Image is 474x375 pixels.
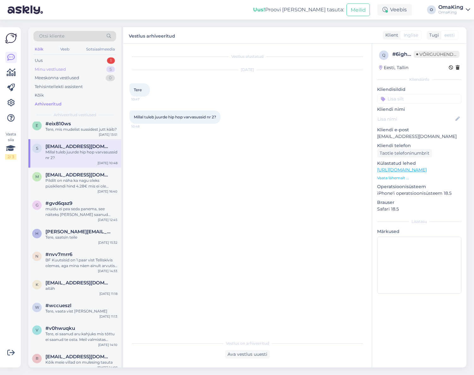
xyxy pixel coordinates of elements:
font: aitäh [45,286,55,291]
font: Eesti, Tallin [384,65,408,70]
font: g [36,203,39,207]
font: 10:48 [131,124,139,128]
font: #nvv7mrr6 [45,251,72,257]
font: Veebis [390,7,407,13]
font: # [392,51,396,57]
font: Taotle telefoninumbrit [380,150,430,156]
font: [EMAIL_ADDRESS][DOMAIN_NAME] [45,143,132,149]
font: 5 [110,67,112,72]
font: Ava vestlus uuesti [228,351,267,357]
font: Pildilt on näha ka nagu oleks püsikliendi hind 4.28€ mis ei ole võimalik, sest püsiklient saab al... [45,178,117,205]
font: Sotsiaalmeedia [86,47,115,51]
font: [DATE] 14:08 [98,366,117,370]
font: [DATE] 15:32 [98,241,117,245]
font: Tere, ei saanud aru kahjuks mis tõttu ei saanud te osta. Meil valmistas töötas laitmatult. Hetkel... [45,331,115,359]
font: eesti [444,32,455,38]
span: kirsti.tihho@gmail.com [45,280,111,286]
font: v [36,328,38,332]
font: [EMAIL_ADDRESS][DOMAIN_NAME] [45,172,132,178]
font: Veeb [60,47,69,51]
font: Safari 18.5 [377,206,399,212]
font: Võrguühenduseta [419,51,468,57]
font: r [36,356,39,361]
font: Vestlus alustatud [231,54,264,59]
font: Arhiveeritud vestlused [54,112,96,117]
font: Millal tuleb juurde hip hop varvasussid nr 2? [134,115,216,119]
font: q [382,53,385,57]
font: Otsi kliente [39,33,64,39]
font: Vestlus on arhiveeritud [226,341,269,346]
font: Lisatasu [412,219,427,224]
font: Arhiveeritud [35,101,62,106]
font: Tere, saatsin teile [45,235,77,240]
font: Vaata lähemalt ... [377,176,409,180]
font: Kliendiinfo [409,77,430,82]
font: Tugi [429,32,439,38]
font: OmaKing [438,10,457,15]
font: k [36,282,39,287]
font: Uus [35,58,43,63]
font: Külastatud lehed [377,160,416,166]
font: Meeskonna vestlused [35,75,79,80]
font: Operatsioonisüsteem [377,184,426,189]
font: [PERSON_NAME][EMAIL_ADDRESS][PERSON_NAME][DOMAIN_NAME] [45,229,215,235]
font: Tere, vaata vist [PERSON_NAME] [45,309,107,313]
span: #v0hwuqku [45,325,75,331]
font: h [35,231,39,236]
font: muidu ei pea seda panema, see näiteks [PERSON_NAME] saanud kinkekaardi või mõne muu sooduskoodi [45,206,110,228]
font: Kliendisildid [377,86,406,92]
font: Vestlus arhiveeritud [129,33,175,39]
font: / 3 [10,154,14,159]
font: [EMAIL_ADDRESS][DOMAIN_NAME] [45,280,132,286]
font: 0 [109,75,112,80]
button: Meilid [347,3,370,16]
img: Askly logo [5,32,17,44]
font: s [36,146,38,151]
font: n [35,254,39,259]
font: [DATE] 11:13 [99,314,117,318]
font: [DATE] 12:45 [98,218,117,222]
font: BF Kuutsisid on 1 paar vist Telliskivis olemas, aga mina näen ainult arvutist, siis pääse sinna h... [45,258,117,285]
font: 1 [110,58,112,63]
span: #nvv7mrr6 [45,252,72,257]
font: #v0hwuqku [45,325,75,331]
font: Vaata siia [6,132,16,142]
font: #gvd6qaz9 [45,200,72,206]
font: 2 [8,154,10,159]
font: O [430,7,433,12]
font: [DATE] 13:51 [99,133,117,137]
font: Kliendi e-post [377,127,409,133]
font: Tere [134,87,142,92]
font: Meilid [351,7,366,13]
font: #eix810ws [45,121,71,127]
a: OmaKingOmaKing [438,5,470,15]
font: e [36,123,38,128]
font: 6ighyvoq [396,51,420,57]
font: #wccueszl [45,302,71,308]
font: [DATE] 16:40 [98,189,117,193]
font: 10:47 [131,97,139,101]
font: Kliendi nimi [377,106,405,112]
span: marina.mamutova@gmail.com [45,172,111,178]
font: Proovi [PERSON_NAME] tasuta: [265,7,344,13]
span: helen.neudorf@primend.com [45,229,111,235]
font: [DATE] [241,67,254,72]
input: Lisa silt [377,94,461,104]
span: rothmanjoanna@gmail.com [45,354,111,360]
font: [DATE] 10:48 [98,161,117,165]
span: sillesulla@look.com [45,144,111,149]
font: OmaKing [438,4,463,10]
a: [URL][DOMAIN_NAME] [377,167,427,173]
font: Brauser [377,199,394,205]
font: iPhone'i operatsioonisüsteem 18.5 [377,190,452,196]
font: [EMAIL_ADDRESS][DOMAIN_NAME] [377,134,457,139]
font: Minu vestlused [35,67,66,72]
font: Kliendi telefon [377,143,411,148]
font: [EMAIL_ADDRESS][DOMAIN_NAME] [45,354,132,360]
font: Klient [385,32,398,38]
font: Inglise [404,32,418,38]
font: Tehisintellekti assistent [35,84,83,89]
